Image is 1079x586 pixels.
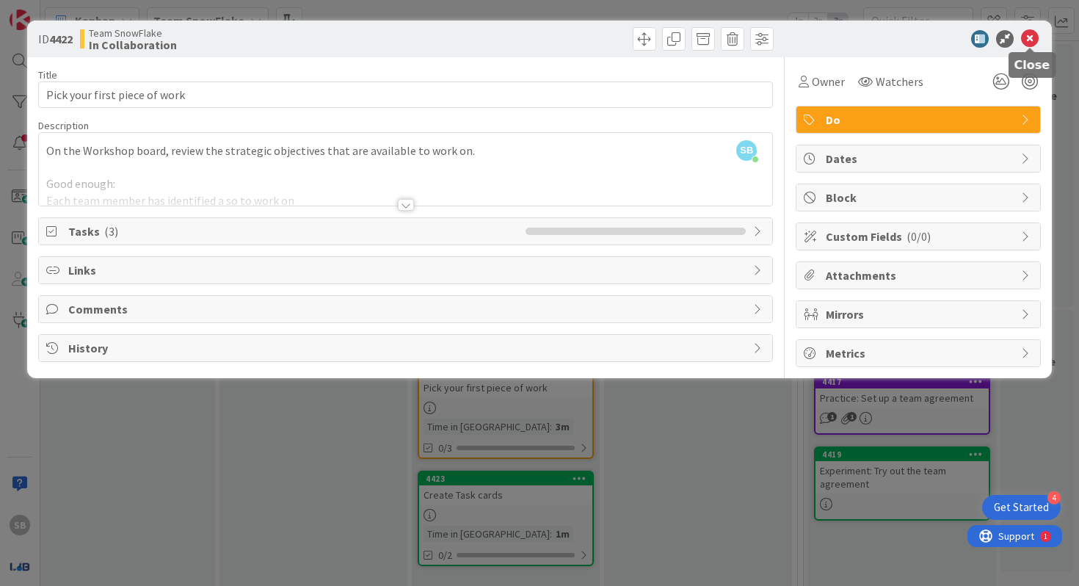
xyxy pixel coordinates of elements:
[104,224,118,239] span: ( 3 )
[812,73,845,90] span: Owner
[49,32,73,46] b: 4422
[826,305,1014,323] span: Mirrors
[46,142,766,159] p: On the Workshop board, review the strategic objectives that are available to work on.
[826,344,1014,362] span: Metrics
[876,73,923,90] span: Watchers
[38,119,89,132] span: Description
[68,261,746,279] span: Links
[826,111,1014,129] span: Do
[38,30,73,48] span: ID
[89,39,177,51] b: In Collaboration
[907,229,931,244] span: ( 0/0 )
[826,150,1014,167] span: Dates
[68,223,519,240] span: Tasks
[31,2,67,20] span: Support
[826,228,1014,245] span: Custom Fields
[982,495,1061,520] div: Open Get Started checklist, remaining modules: 4
[1047,491,1061,504] div: 4
[994,500,1049,515] div: Get Started
[826,267,1014,284] span: Attachments
[826,189,1014,206] span: Block
[38,68,57,82] label: Title
[89,27,177,39] span: Team SnowFlake
[68,300,746,318] span: Comments
[68,339,746,357] span: History
[76,6,80,18] div: 1
[38,82,774,108] input: type card name here...
[736,140,757,161] span: SB
[1014,58,1050,72] h5: Close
